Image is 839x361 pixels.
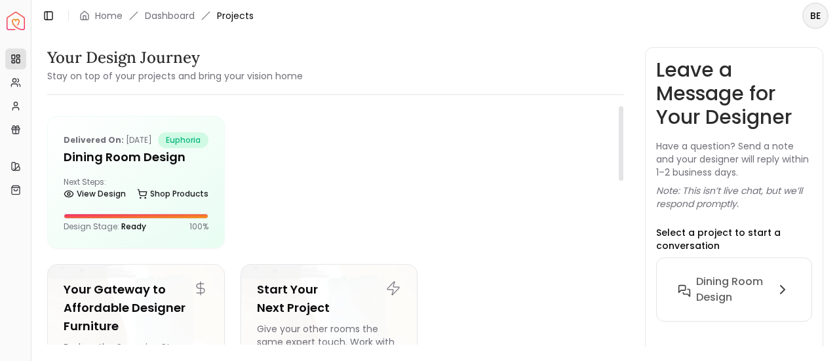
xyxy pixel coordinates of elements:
[7,12,25,30] a: Spacejoy
[64,185,126,203] a: View Design
[64,280,208,335] h5: Your Gateway to Affordable Designer Furniture
[217,9,254,22] span: Projects
[656,184,812,210] p: Note: This isn’t live chat, but we’ll respond promptly.
[79,9,254,22] nav: breadcrumb
[145,9,195,22] a: Dashboard
[696,274,770,305] h6: Dining Room Design
[656,58,812,129] h3: Leave a Message for Your Designer
[802,3,829,29] button: BE
[137,185,208,203] a: Shop Products
[47,47,303,68] h3: Your Design Journey
[64,148,208,166] h5: Dining Room Design
[64,134,124,145] b: Delivered on:
[158,132,208,148] span: euphoria
[121,221,146,232] span: Ready
[95,9,123,22] a: Home
[656,140,812,179] p: Have a question? Send a note and your designer will reply within 1–2 business days.
[64,132,152,148] p: [DATE]
[47,69,303,83] small: Stay on top of your projects and bring your vision home
[257,280,402,317] h5: Start Your Next Project
[64,177,208,203] div: Next Steps:
[656,226,812,252] p: Select a project to start a conversation
[804,4,827,28] span: BE
[189,221,208,232] p: 100 %
[667,269,801,311] button: Dining Room Design
[7,12,25,30] img: Spacejoy Logo
[64,221,146,232] p: Design Stage:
